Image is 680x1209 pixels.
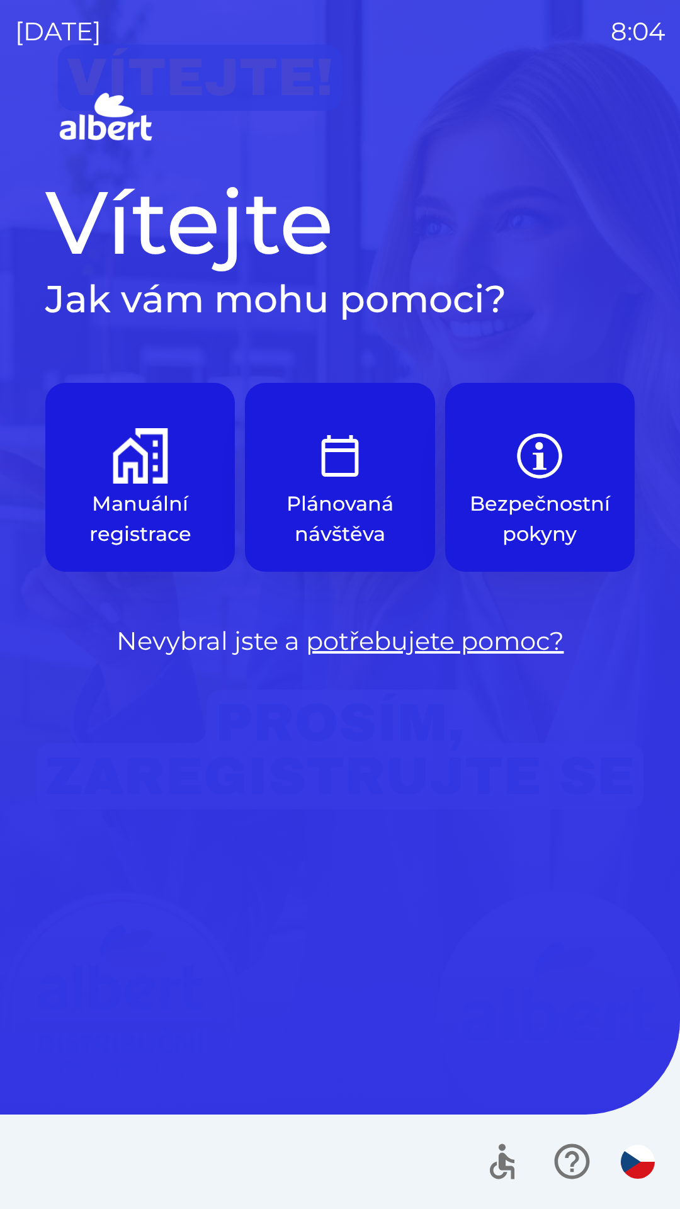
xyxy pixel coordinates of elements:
[113,428,168,484] img: d73f94ca-8ab6-4a86-aa04-b3561b69ae4e.png
[45,622,635,660] p: Nevybral jste a
[76,489,205,549] p: Manuální registrace
[611,13,665,50] p: 8:04
[312,428,368,484] img: e9efe3d3-6003-445a-8475-3fd9a2e5368f.png
[621,1145,655,1179] img: cs flag
[445,383,635,572] button: Bezpečnostní pokyny
[470,489,610,549] p: Bezpečnostní pokyny
[275,489,404,549] p: Plánovaná návštěva
[45,169,635,276] h1: Vítejte
[306,625,564,656] a: potřebujete pomoc?
[15,13,101,50] p: [DATE]
[45,88,635,149] img: Logo
[512,428,567,484] img: b85e123a-dd5f-4e82-bd26-90b222bbbbcf.png
[45,383,235,572] button: Manuální registrace
[245,383,434,572] button: Plánovaná návštěva
[45,276,635,322] h2: Jak vám mohu pomoci?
